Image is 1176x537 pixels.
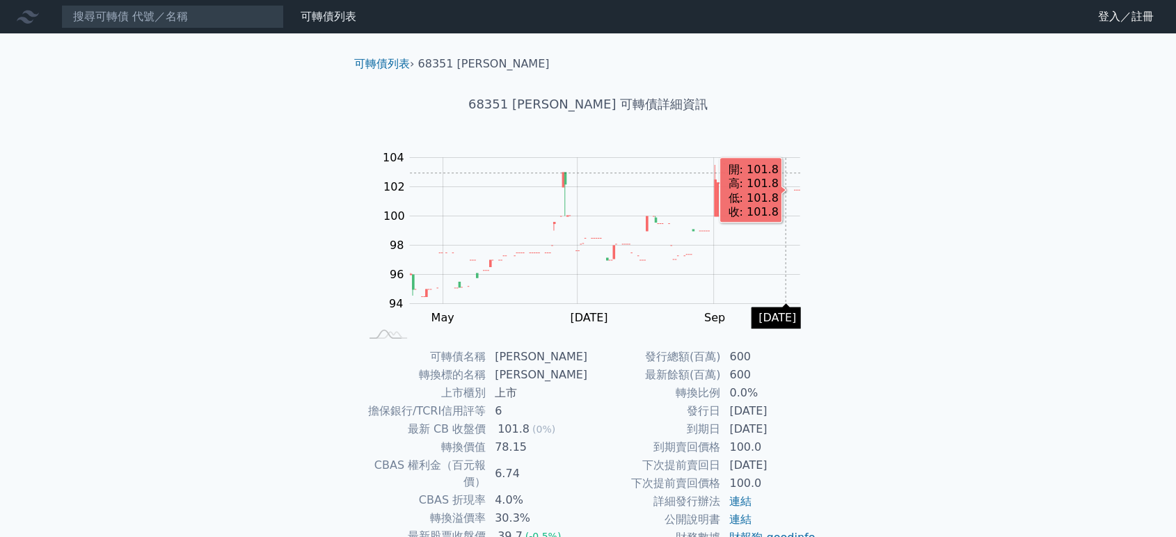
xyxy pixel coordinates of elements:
td: 轉換比例 [588,384,721,402]
td: [DATE] [721,420,816,438]
td: 下次提前賣回價格 [588,474,721,492]
td: 詳細發行辦法 [588,492,721,511]
td: 上市櫃別 [360,384,486,402]
tspan: 94 [389,297,403,310]
td: 30.3% [486,509,588,527]
tspan: 98 [390,239,404,252]
a: 連結 [729,513,752,526]
tspan: May [431,311,454,324]
td: 100.0 [721,438,816,456]
g: Chart [375,151,820,324]
td: 到期日 [588,420,721,438]
h1: 68351 [PERSON_NAME] 可轉債詳細資訊 [343,95,833,114]
tspan: [DATE] [570,311,607,324]
td: 擔保銀行/TCRI信用評等 [360,402,486,420]
a: 登入／註冊 [1087,6,1165,28]
tspan: 102 [383,180,405,193]
iframe: Chat Widget [1106,470,1176,537]
td: [DATE] [721,402,816,420]
div: 101.8 [495,421,532,438]
a: 可轉債列表 [354,57,410,70]
td: 轉換溢價率 [360,509,486,527]
td: 上市 [486,384,588,402]
div: 聊天小工具 [1106,470,1176,537]
a: 連結 [729,495,752,508]
td: 公開說明書 [588,511,721,529]
input: 搜尋可轉債 代號／名稱 [61,5,284,29]
td: 6.74 [486,456,588,491]
td: 600 [721,366,816,384]
td: 0.0% [721,384,816,402]
tspan: Sep [704,311,725,324]
td: 78.15 [486,438,588,456]
td: [DATE] [721,456,816,474]
td: 6 [486,402,588,420]
li: › [354,56,414,72]
td: CBAS 權利金（百元報價） [360,456,486,491]
td: 4.0% [486,491,588,509]
a: 可轉債列表 [301,10,356,23]
td: 最新 CB 收盤價 [360,420,486,438]
span: (0%) [532,424,555,435]
tspan: 96 [390,268,404,281]
td: CBAS 折現率 [360,491,486,509]
td: 發行總額(百萬) [588,348,721,366]
td: 可轉債名稱 [360,348,486,366]
tspan: 104 [383,151,404,164]
td: 100.0 [721,474,816,492]
tspan: 100 [383,209,405,223]
td: 轉換標的名稱 [360,366,486,384]
td: 發行日 [588,402,721,420]
td: 下次提前賣回日 [588,456,721,474]
td: 轉換價值 [360,438,486,456]
td: [PERSON_NAME] [486,348,588,366]
td: 到期賣回價格 [588,438,721,456]
td: 600 [721,348,816,366]
td: 最新餘額(百萬) [588,366,721,384]
td: [PERSON_NAME] [486,366,588,384]
li: 68351 [PERSON_NAME] [418,56,550,72]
